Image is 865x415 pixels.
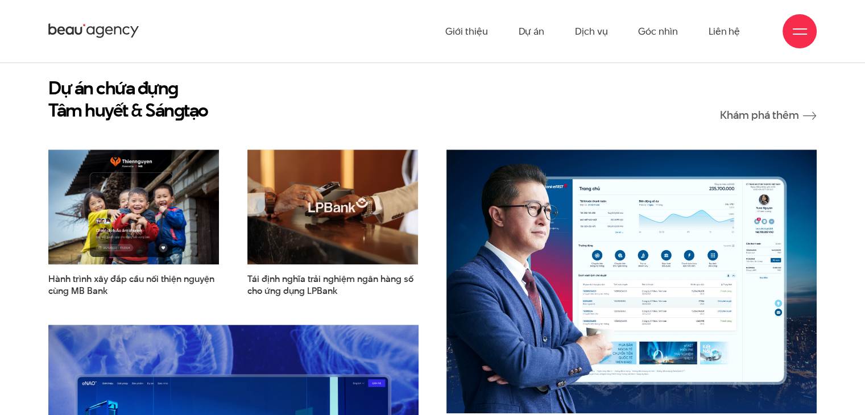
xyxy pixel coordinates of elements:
[48,273,219,297] span: Hành trình xây đắp cầu nối thiện nguyện
[168,75,178,101] en: g
[174,97,184,123] en: g
[48,285,107,297] span: cùng MB Bank
[247,285,337,297] span: cho ứng dụng LPBank
[48,77,208,121] h2: Dự án chứa đựn Tâm huyết & Sán tạo
[247,273,418,297] span: Tái định nghĩa trải nghiệm ngân hàng số
[720,110,817,122] a: Khám phá thêm
[247,273,418,297] a: Tái định nghĩa trải nghiệm ngân hàng sốcho ứng dụng LPBank
[48,273,219,297] a: Hành trình xây đắp cầu nối thiện nguyệncùng MB Bank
